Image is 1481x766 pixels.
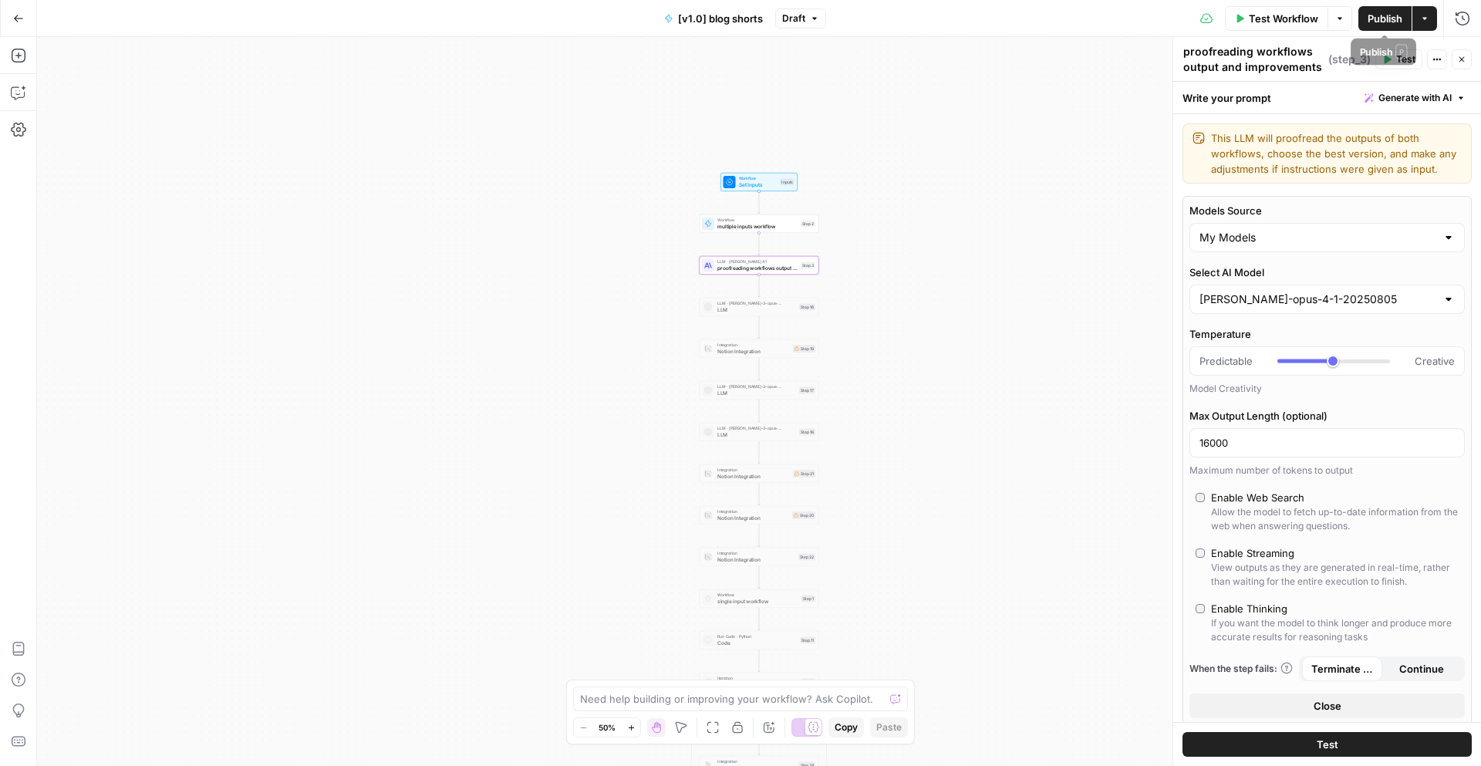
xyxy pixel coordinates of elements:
[704,511,712,519] img: Notion_app_logo.png
[1211,616,1459,644] div: If you want the model to think longer and produce more accurate results for reasoning tasks
[717,264,798,272] span: proofreading workflows output and improvements
[700,589,819,608] div: Workflowsingle input workflowStep 1
[1196,604,1205,613] input: Enable ThinkingIf you want the model to think longer and produce more accurate results for reason...
[1211,490,1304,505] div: Enable Web Search
[1199,230,1436,245] input: My Models
[828,717,864,737] button: Copy
[835,720,858,734] span: Copy
[1199,353,1253,369] span: Predictable
[717,550,795,556] span: Integration
[758,441,761,464] g: Edge from step_18 to step_21
[1314,698,1341,714] span: Close
[700,339,819,358] div: IntegrationNotion IntegrationStep 19
[717,430,796,438] span: LLM
[798,553,815,560] div: Step 22
[717,633,797,639] span: Run Code · Python
[1189,693,1465,718] button: Close
[758,316,761,339] g: Edge from step_16 to step_19
[758,650,761,672] g: Edge from step_11 to step_6
[700,214,819,233] div: Workflowmultiple inputs workflowStep 2
[704,345,712,353] img: Notion_app_logo.png
[800,636,815,643] div: Step 11
[801,595,815,602] div: Step 1
[758,525,761,547] g: Edge from step_20 to step_22
[1415,353,1455,369] span: Creative
[678,11,763,26] span: [v1.0] blog shorts
[1396,52,1415,66] span: Test
[717,592,798,598] span: Workflow
[717,675,798,681] span: Iteration
[1189,464,1465,477] div: Maximum number of tokens to output
[1382,656,1462,681] button: Continue
[1196,548,1205,558] input: Enable StreamingView outputs as they are generated in real-time, rather than waiting for the enti...
[793,345,815,353] div: Step 19
[704,553,712,561] img: Notion_app_logo.png
[739,181,778,188] span: Set Inputs
[1211,601,1287,616] div: Enable Thinking
[758,566,761,589] g: Edge from step_22 to step_1
[1378,91,1452,105] span: Generate with AI
[700,464,819,483] div: IntegrationNotion IntegrationStep 21
[758,483,761,505] g: Edge from step_21 to step_20
[700,631,819,650] div: Run Code · PythonCodeStep 11
[1189,326,1465,342] label: Temperature
[1358,6,1412,31] button: Publish
[792,511,815,519] div: Step 20
[870,717,908,737] button: Paste
[758,191,761,214] g: Edge from start to step_2
[1317,737,1338,752] span: Test
[717,258,798,265] span: LLM · [PERSON_NAME] 4.1
[775,8,826,29] button: Draft
[1189,662,1293,676] a: When the step fails:
[1189,265,1465,280] label: Select AI Model
[717,389,796,396] span: LLM
[717,300,796,306] span: LLM · [PERSON_NAME]-3-opus-20240229
[717,508,789,515] span: Integration
[717,467,790,473] span: Integration
[793,470,815,477] div: Step 21
[1196,493,1205,502] input: Enable Web SearchAllow the model to fetch up-to-date information from the web when answering ques...
[700,423,819,441] div: LLM · [PERSON_NAME]-3-opus-20240229LLMStep 18
[1199,292,1436,307] input: claude-opus-4-1-20250805
[717,217,798,223] span: Workflow
[1199,435,1455,450] input: Auto-Max
[717,514,789,521] span: Notion Integration
[700,506,819,525] div: IntegrationNotion IntegrationStep 20
[1182,732,1472,757] button: Test
[1173,82,1481,113] div: Write your prompt
[700,381,819,400] div: LLM · [PERSON_NAME]-3-opus-20240229LLMStep 17
[758,400,761,422] g: Edge from step_17 to step_18
[717,342,790,348] span: Integration
[700,173,819,191] div: WorkflowSet InputsInputs
[1328,52,1371,67] span: ( step_3 )
[758,733,761,755] g: Edge from step_7 to step_14
[799,428,815,435] div: Step 18
[717,425,796,431] span: LLM · [PERSON_NAME]-3-opus-20240229
[780,178,794,185] div: Inputs
[758,608,761,630] g: Edge from step_1 to step_11
[717,555,795,563] span: Notion Integration
[1249,11,1318,26] span: Test Workflow
[700,256,819,275] div: LLM · [PERSON_NAME] 4.1proofreading workflows output and improvementsStep 3
[700,298,819,316] div: LLM · [PERSON_NAME]-3-opus-20240229LLMStep 16
[1375,49,1422,69] button: Test
[704,470,712,477] img: Notion_app_logo.png
[739,175,778,181] span: Workflow
[758,275,761,297] g: Edge from step_3 to step_16
[801,262,815,268] div: Step 3
[1189,408,1465,423] label: Max Output Length (optional)
[1211,505,1459,533] div: Allow the model to fetch up-to-date information from the web when answering questions.
[1399,661,1444,677] span: Continue
[717,758,796,764] span: Integration
[717,222,798,230] span: multiple inputs workflow
[782,12,805,25] span: Draft
[655,6,772,31] button: [v1.0] blog shorts
[1183,44,1324,75] textarea: proofreading workflows output and improvements
[1225,6,1328,31] button: Test Workflow
[717,639,797,646] span: Code
[1211,545,1294,561] div: Enable Streaming
[717,472,790,480] span: Notion Integration
[801,678,815,685] div: Step 6
[799,303,815,310] div: Step 16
